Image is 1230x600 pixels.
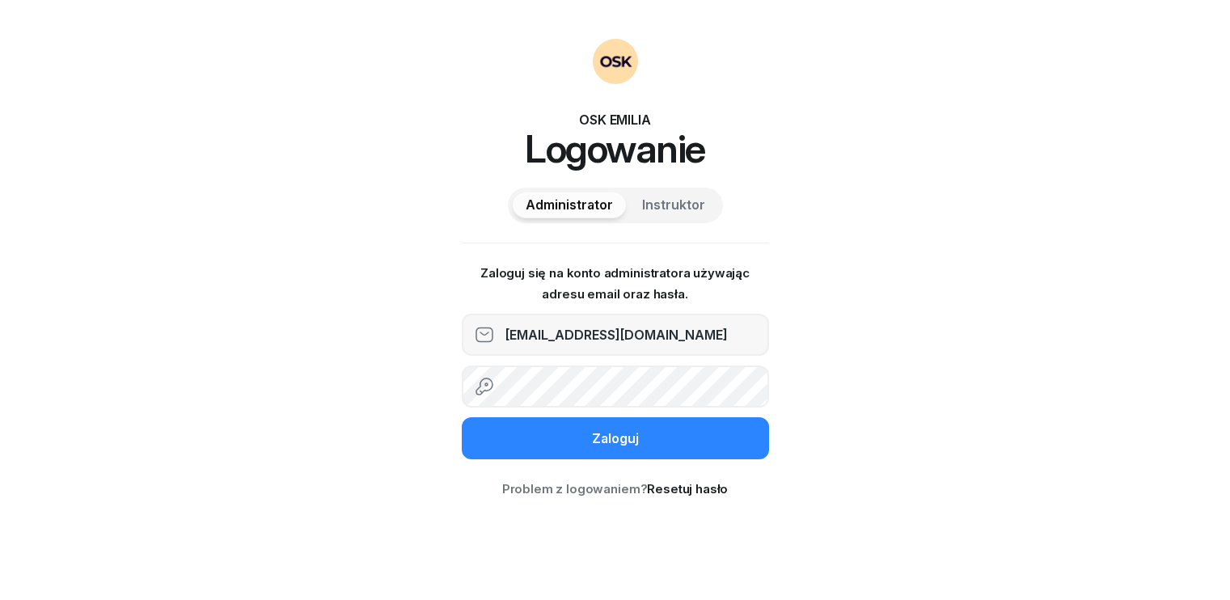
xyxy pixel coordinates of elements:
[593,39,638,84] img: OSKAdmin
[592,429,639,450] div: Zaloguj
[526,195,613,216] span: Administrator
[629,192,718,218] button: Instruktor
[462,479,769,500] div: Problem z logowaniem?
[642,195,705,216] span: Instruktor
[513,192,626,218] button: Administrator
[462,263,769,304] p: Zaloguj się na konto administratora używając adresu email oraz hasła.
[647,481,728,496] a: Resetuj hasło
[462,110,769,129] div: OSK EMILIA
[462,129,769,168] h1: Logowanie
[462,314,769,356] input: Adres email
[462,417,769,459] button: Zaloguj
